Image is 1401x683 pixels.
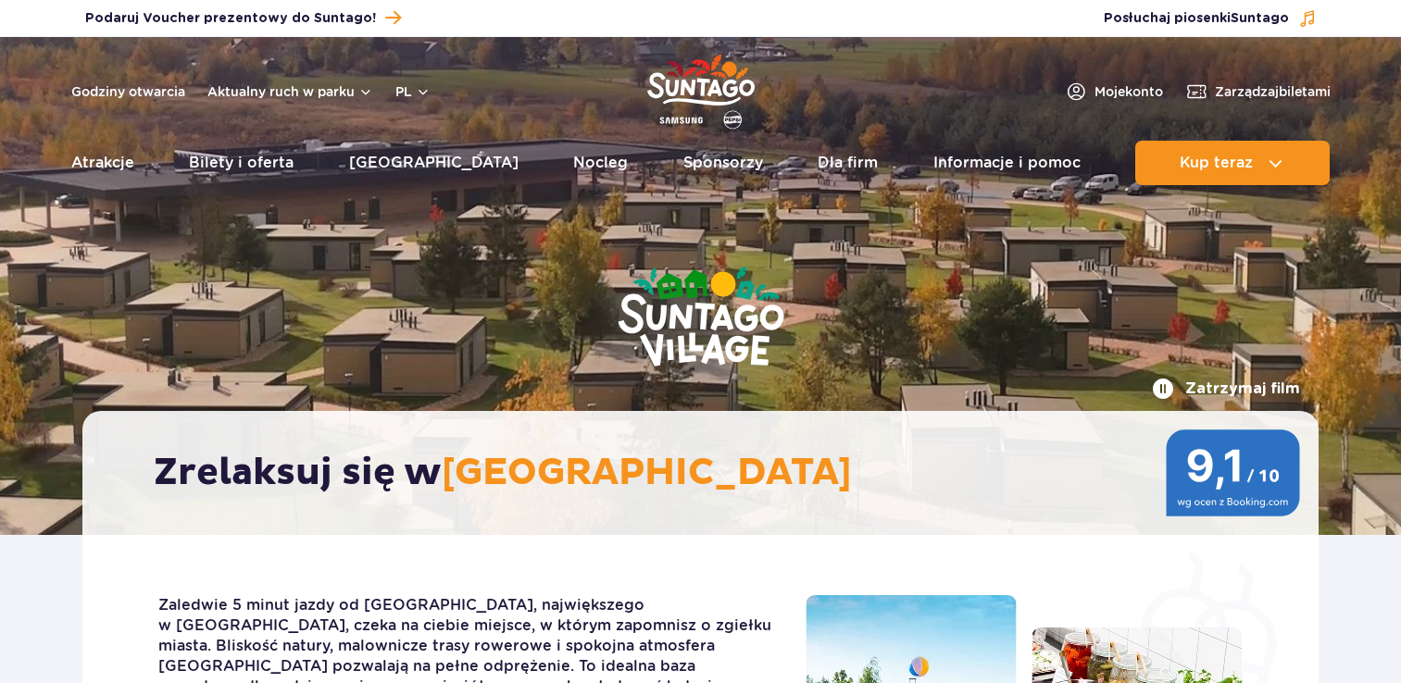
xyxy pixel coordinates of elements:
[818,141,878,185] a: Dla firm
[683,141,763,185] a: Sponsorzy
[1166,429,1300,516] img: 9,1/10 wg ocen z Booking.com
[1104,9,1289,28] span: Posłuchaj piosenki
[1152,378,1300,400] button: Zatrzymaj film
[349,141,519,185] a: [GEOGRAPHIC_DATA]
[442,450,852,496] span: [GEOGRAPHIC_DATA]
[647,46,755,131] a: Park of Poland
[85,6,401,31] a: Podaruj Voucher prezentowy do Suntago!
[1135,141,1330,185] button: Kup teraz
[71,82,185,101] a: Godziny otwarcia
[1095,82,1163,101] span: Moje konto
[1065,81,1163,103] a: Mojekonto
[395,82,431,101] button: pl
[544,194,858,442] img: Suntago Village
[1180,155,1253,171] span: Kup teraz
[71,141,134,185] a: Atrakcje
[1231,12,1289,25] span: Suntago
[573,141,628,185] a: Nocleg
[933,141,1081,185] a: Informacje i pomoc
[1104,9,1317,28] button: Posłuchaj piosenkiSuntago
[207,84,373,99] button: Aktualny ruch w parku
[189,141,294,185] a: Bilety i oferta
[85,9,376,28] span: Podaruj Voucher prezentowy do Suntago!
[1185,81,1331,103] a: Zarządzajbiletami
[154,450,1266,496] h2: Zrelaksuj się w
[1215,82,1331,101] span: Zarządzaj biletami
